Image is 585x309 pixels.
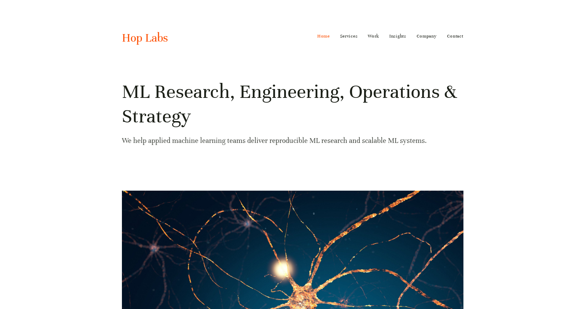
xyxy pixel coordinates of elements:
a: Work [368,31,379,42]
p: We help applied machine learning teams deliver reproducible ML research and scalable ML systems. [122,135,463,147]
h1: ML Research, Engineering, Operations & Strategy [122,79,463,129]
a: Contact [447,31,463,42]
a: Services [340,31,358,42]
a: Hop Labs [122,31,168,45]
a: Insights [389,31,406,42]
a: Company [417,31,437,42]
a: Home [317,31,330,42]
